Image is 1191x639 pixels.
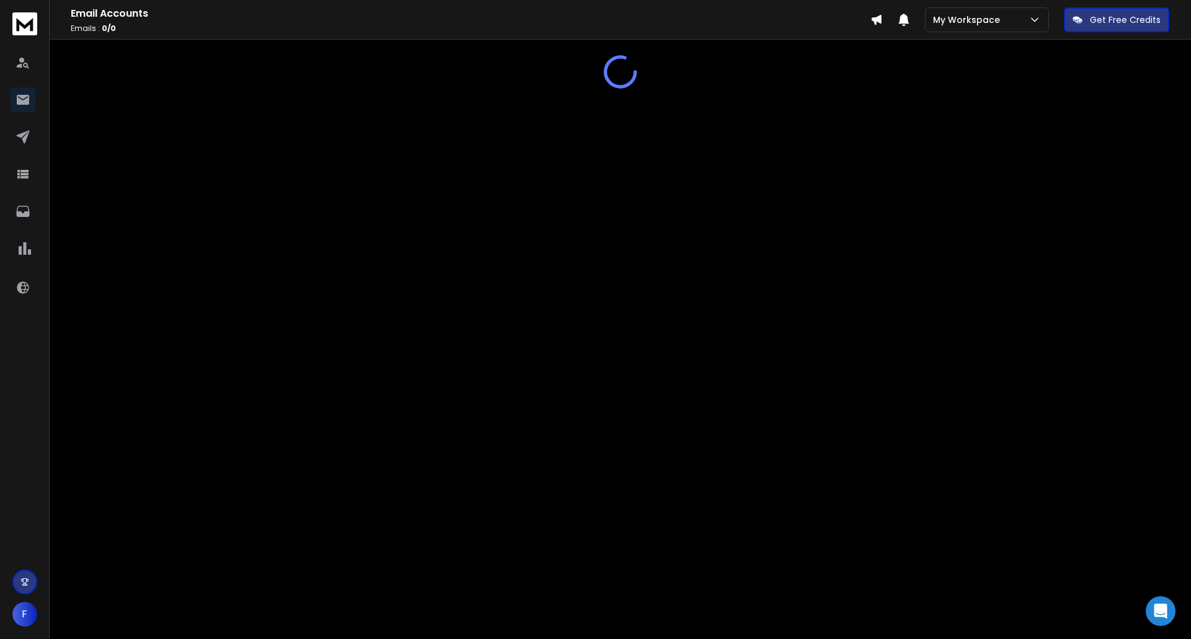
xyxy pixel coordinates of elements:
p: Emails : [71,24,870,33]
button: F [12,602,37,627]
div: Open Intercom Messenger [1146,596,1175,626]
img: logo [12,12,37,35]
p: Get Free Credits [1090,14,1161,26]
h1: Email Accounts [71,6,870,21]
button: Get Free Credits [1064,7,1169,32]
span: 0 / 0 [102,23,116,33]
p: My Workspace [933,14,1005,26]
